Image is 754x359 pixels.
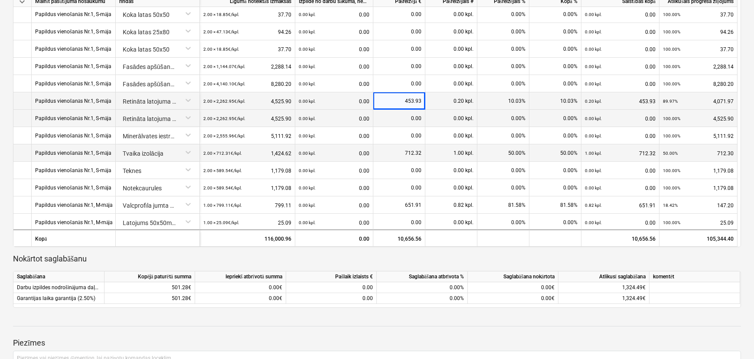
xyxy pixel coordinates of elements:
[585,134,602,138] small: 0.00 kpl.
[203,196,291,214] div: 799.11
[35,23,111,40] div: Papildus vienošanās Nr.1, S-māja
[299,134,316,138] small: 0.00 kpl.
[529,144,581,162] div: 50.00%
[377,179,421,196] div: 0.00
[299,47,316,52] small: 0.00 kpl.
[200,229,295,246] div: 116,000.96
[585,40,656,58] div: 0.00
[477,75,529,92] div: 0.00%
[377,110,421,127] div: 0.00
[585,92,656,110] div: 453.93
[477,23,529,40] div: 0.00%
[585,151,602,156] small: 1.00 kpl.
[663,196,734,214] div: 147.20
[477,58,529,75] div: 0.00%
[585,220,602,225] small: 0.00 kpl.
[35,92,111,109] div: Papildus vienošanās Nr.1, S-māja
[299,220,316,225] small: 0.00 kpl.
[663,47,680,52] small: 100.00%
[377,293,468,304] div: 0.00%
[13,254,741,264] p: Nokārtot saglabāšanu
[377,196,421,214] div: 651.91
[585,179,656,197] div: 0.00
[585,214,656,232] div: 0.00
[663,168,680,173] small: 100.00%
[468,271,558,282] div: Saglabāšana nokārtota
[299,168,316,173] small: 0.00 kpl.
[529,23,581,40] div: 0.00%
[35,40,111,57] div: Papildus vienošanās Nr.1, S-māja
[663,75,734,93] div: 8,280.20
[585,12,602,17] small: 0.00 kpl.
[477,179,529,196] div: 0.00%
[529,179,581,196] div: 0.00%
[529,214,581,231] div: 0.00%
[377,75,421,92] div: 0.00
[663,151,678,156] small: 50.00%
[663,92,734,110] div: 4,071.97
[35,144,111,161] div: Papildus vienošanās Nr.1, S-māja
[477,110,529,127] div: 0.00%
[203,186,242,190] small: 2.00 × 589.54€ / kpl.
[195,271,286,282] div: Iepriekš atbrīvotā summa
[203,162,291,179] div: 1,179.08
[203,134,245,138] small: 2.00 × 2,555.96€ / kpl.
[35,162,111,179] div: Papildus vienošanās Nr.1, S-māja
[585,82,602,86] small: 0.00 kpl.
[663,29,680,34] small: 100.00%
[425,92,477,110] div: 0.20 kpl.
[477,162,529,179] div: 0.00%
[585,196,656,214] div: 651.91
[663,58,734,75] div: 2,288.14
[299,127,369,145] div: 0.00
[529,162,581,179] div: 0.00%
[299,214,369,232] div: 0.00
[35,6,111,23] div: Papildus vienošanās Nr.1, S-māja
[203,99,245,104] small: 2.00 × 2,262.95€ / kpl.
[585,186,602,190] small: 0.00 kpl.
[585,29,602,34] small: 0.00 kpl.
[195,282,286,293] div: 0.00€
[425,144,477,162] div: 1.00 kpl.
[663,162,734,179] div: 1,179.08
[529,92,581,110] div: 10.03%
[35,196,113,213] div: Papildus vienošanās Nr.1, M-māja
[585,168,602,173] small: 0.00 kpl.
[477,6,529,23] div: 0.00%
[299,23,369,41] div: 0.00
[663,220,680,225] small: 100.00%
[35,214,113,231] div: Papildus vienošanās Nr.1, M-māja
[663,144,734,162] div: 712.30
[558,282,650,293] div: 1,324.49€
[13,293,104,304] div: Garantijas laika garantija (2.50%)
[203,40,291,58] div: 37.70
[290,293,373,304] div: 0.00
[203,144,291,162] div: 1,424.62
[663,82,680,86] small: 100.00%
[377,92,421,110] div: 453.93
[558,271,650,282] div: Atlikusī saglabāšana
[32,229,116,246] div: Kopā
[299,162,369,179] div: 0.00
[299,151,316,156] small: 0.00 kpl.
[425,127,477,144] div: 0.00 kpl.
[377,40,421,58] div: 0.00
[477,127,529,144] div: 0.00%
[299,12,316,17] small: 0.00 kpl.
[663,134,680,138] small: 100.00%
[425,110,477,127] div: 0.00 kpl.
[585,99,602,104] small: 0.20 kpl.
[203,179,291,197] div: 1,179.08
[425,58,477,75] div: 0.00 kpl.
[477,196,529,214] div: 81.58%
[585,203,602,208] small: 0.82 kpl.
[195,293,286,304] div: 0.00€
[529,196,581,214] div: 81.58%
[35,127,111,144] div: Papildus vienošanās Nr.1, S-māja
[299,75,369,93] div: 0.00
[477,214,529,231] div: 0.00%
[663,40,734,58] div: 37.70
[468,293,558,304] div: 0.00€
[425,179,477,196] div: 0.00 kpl.
[35,179,111,196] div: Papildus vienošanās Nr.1, S-māja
